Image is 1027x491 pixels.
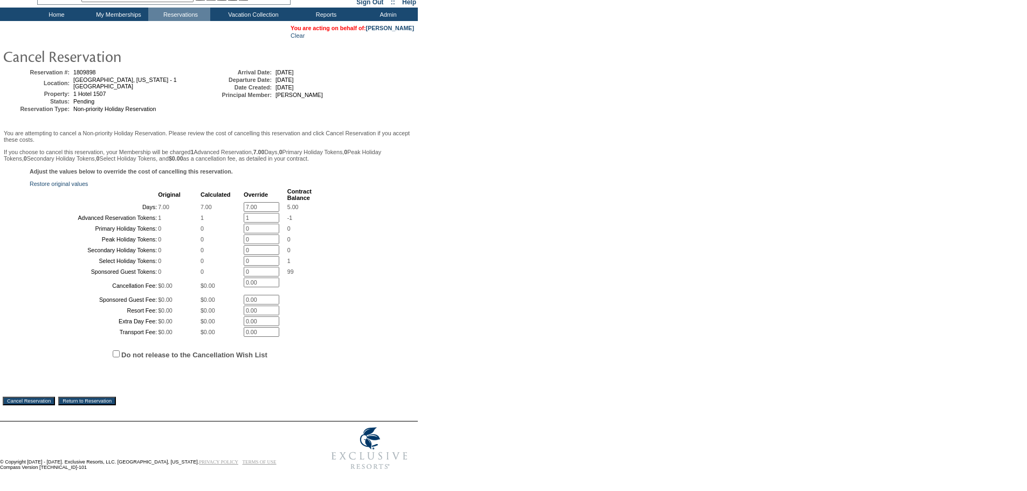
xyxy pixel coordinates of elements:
b: Override [244,191,268,198]
a: Clear [291,32,305,39]
td: Reports [294,8,356,21]
span: $0.00 [158,329,173,335]
td: Date Created: [207,84,272,91]
td: Reservation #: [5,69,70,75]
span: 0 [201,236,204,243]
span: 0 [158,258,161,264]
span: [DATE] [275,77,294,83]
span: $0.00 [158,318,173,324]
span: $0.00 [158,307,173,314]
span: [GEOGRAPHIC_DATA], [US_STATE] - 1 [GEOGRAPHIC_DATA] [73,77,177,89]
span: [DATE] [275,84,294,91]
img: Exclusive Resorts [321,421,418,475]
span: You are acting on behalf of: [291,25,414,31]
span: 0 [158,225,161,232]
td: Days: [31,202,157,212]
b: Adjust the values below to override the cost of cancelling this reservation. [30,168,233,175]
b: Original [158,191,181,198]
td: Status: [5,98,70,105]
b: $0.00 [169,155,183,162]
span: 1809898 [73,69,96,75]
span: 1 [201,215,204,221]
span: 0 [201,225,204,232]
input: Cancel Reservation [3,397,55,405]
span: 0 [158,236,161,243]
td: Vacation Collection [210,8,294,21]
td: Resort Fee: [31,306,157,315]
td: Cancellation Fee: [31,278,157,294]
span: 7.00 [201,204,212,210]
span: $0.00 [201,318,215,324]
td: Sponsored Guest Fee: [31,295,157,305]
td: Home [24,8,86,21]
span: Non-priority Holiday Reservation [73,106,156,112]
a: PRIVACY POLICY [199,459,238,465]
span: $0.00 [201,296,215,303]
b: 0 [344,149,347,155]
span: $0.00 [158,296,173,303]
span: 0 [287,247,291,253]
td: Location: [5,77,70,89]
span: Pending [73,98,94,105]
b: 7.00 [253,149,265,155]
b: 0 [279,149,282,155]
span: 5.00 [287,204,299,210]
td: Principal Member: [207,92,272,98]
span: 0 [158,247,161,253]
td: Secondary Holiday Tokens: [31,245,157,255]
span: 7.00 [158,204,169,210]
td: Extra Day Fee: [31,316,157,326]
td: Reservation Type: [5,106,70,112]
span: [DATE] [275,69,294,75]
span: [PERSON_NAME] [275,92,323,98]
span: 1 [158,215,161,221]
span: 1 [287,258,291,264]
td: Transport Fee: [31,327,157,337]
td: Sponsored Guest Tokens: [31,267,157,276]
a: Restore original values [30,181,88,187]
p: You are attempting to cancel a Non-priority Holiday Reservation. Please review the cost of cancel... [4,130,414,143]
td: Property: [5,91,70,97]
span: $0.00 [201,282,215,289]
b: Contract Balance [287,188,312,201]
td: Advanced Reservation Tokens: [31,213,157,223]
b: 1 [191,149,194,155]
span: $0.00 [201,329,215,335]
label: Do not release to the Cancellation Wish List [121,351,267,359]
td: Departure Date: [207,77,272,83]
span: 99 [287,268,294,275]
p: If you choose to cancel this reservation, your Membership will be charged Advanced Reservation, D... [4,149,414,162]
span: 0 [287,225,291,232]
span: 0 [287,236,291,243]
span: $0.00 [158,282,173,289]
span: -1 [287,215,292,221]
a: TERMS OF USE [243,459,277,465]
span: 0 [201,247,204,253]
b: 0 [24,155,27,162]
td: Select Holiday Tokens: [31,256,157,266]
td: My Memberships [86,8,148,21]
input: Return to Reservation [58,397,116,405]
td: Reservations [148,8,210,21]
span: 0 [201,258,204,264]
span: 0 [201,268,204,275]
span: 0 [158,268,161,275]
span: 1 Hotel 1507 [73,91,106,97]
img: pgTtlCancelRes.gif [3,45,218,67]
b: Calculated [201,191,231,198]
td: Peak Holiday Tokens: [31,234,157,244]
td: Admin [356,8,418,21]
span: $0.00 [201,307,215,314]
b: 0 [97,155,100,162]
td: Arrival Date: [207,69,272,75]
a: [PERSON_NAME] [366,25,414,31]
td: Primary Holiday Tokens: [31,224,157,233]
